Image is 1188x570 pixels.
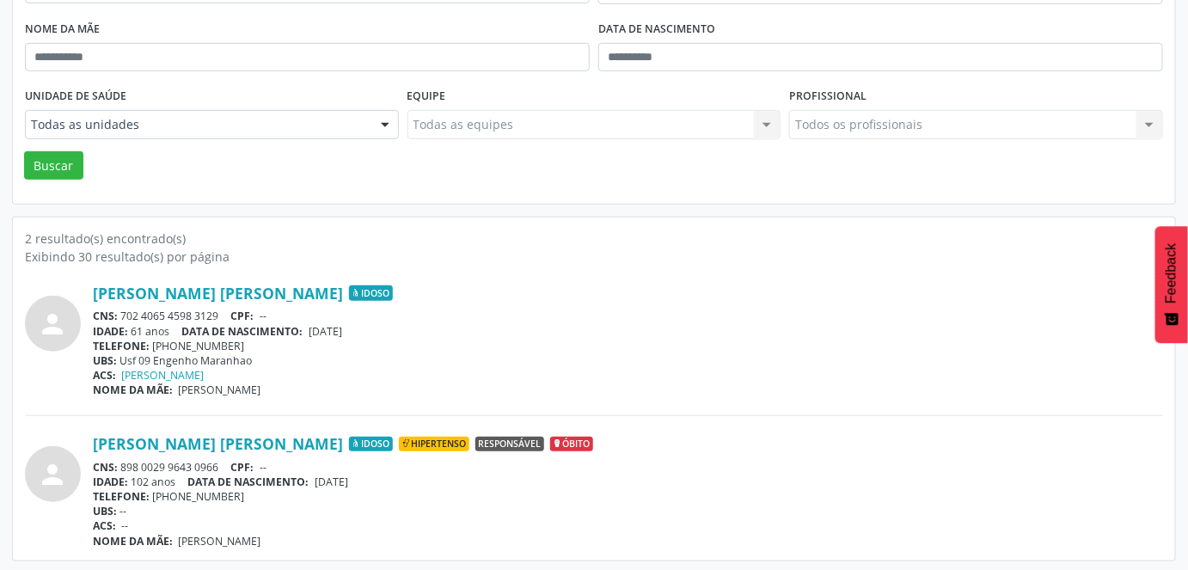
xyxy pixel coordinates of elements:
span: IDADE: [93,475,128,489]
div: 61 anos [93,324,1163,339]
span: [PERSON_NAME] [179,534,261,549]
div: [PHONE_NUMBER] [93,489,1163,504]
span: Responsável [475,437,544,452]
span: -- [260,309,266,323]
div: 2 resultado(s) encontrado(s) [25,230,1163,248]
label: Equipe [407,83,446,110]
a: [PERSON_NAME] [PERSON_NAME] [93,284,343,303]
span: CPF: [231,309,254,323]
span: Idoso [349,285,393,301]
div: Usf 09 Engenho Maranhao [93,353,1163,368]
span: [DATE] [309,324,342,339]
span: Feedback [1164,243,1179,303]
span: IDADE: [93,324,128,339]
div: -- [93,504,1163,518]
div: 102 anos [93,475,1163,489]
span: ACS: [93,368,116,383]
label: Nome da mãe [25,16,100,43]
span: Óbito [550,437,593,452]
span: [DATE] [315,475,348,489]
span: Hipertenso [399,437,469,452]
span: UBS: [93,504,117,518]
a: [PERSON_NAME] [PERSON_NAME] [93,434,343,453]
i: person [38,459,69,490]
i: person [38,309,69,340]
label: Profissional [789,83,867,110]
span: TELEFONE: [93,489,150,504]
div: [PHONE_NUMBER] [93,339,1163,353]
button: Buscar [24,151,83,181]
span: ACS: [93,518,116,533]
span: NOME DA MÃE: [93,534,173,549]
label: Data de nascimento [598,16,715,43]
span: Idoso [349,437,393,452]
a: [PERSON_NAME] [122,368,205,383]
span: NOME DA MÃE: [93,383,173,397]
div: 898 0029 9643 0966 [93,460,1163,475]
div: Exibindo 30 resultado(s) por página [25,248,1163,266]
div: 702 4065 4598 3129 [93,309,1163,323]
span: [PERSON_NAME] [179,383,261,397]
span: UBS: [93,353,117,368]
span: CNS: [93,309,118,323]
span: CPF: [231,460,254,475]
span: TELEFONE: [93,339,150,353]
label: Unidade de saúde [25,83,126,110]
span: DATA DE NASCIMENTO: [182,324,303,339]
span: Todas as unidades [31,116,364,133]
button: Feedback - Mostrar pesquisa [1155,226,1188,343]
span: -- [260,460,266,475]
span: -- [122,518,129,533]
span: CNS: [93,460,118,475]
span: DATA DE NASCIMENTO: [188,475,309,489]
